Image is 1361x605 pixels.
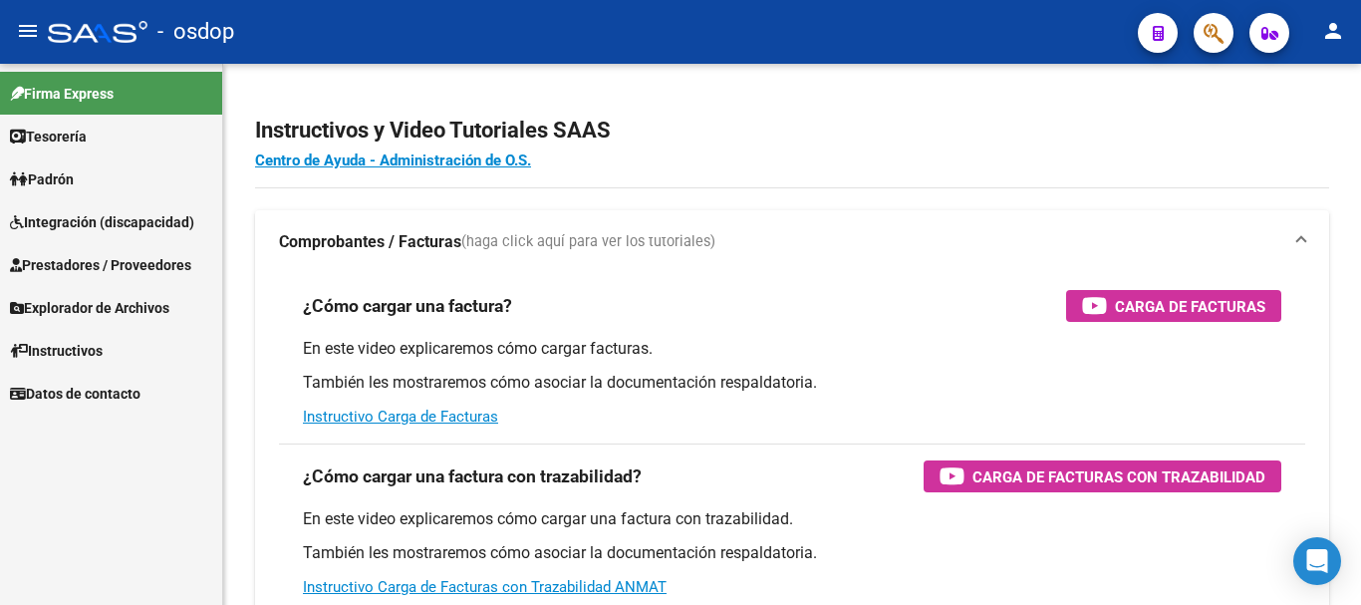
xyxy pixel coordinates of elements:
a: Instructivo Carga de Facturas [303,408,498,426]
mat-icon: menu [16,19,40,43]
mat-expansion-panel-header: Comprobantes / Facturas(haga click aquí para ver los tutoriales) [255,210,1329,274]
span: Carga de Facturas con Trazabilidad [972,464,1265,489]
span: (haga click aquí para ver los tutoriales) [461,231,715,253]
span: Tesorería [10,126,87,148]
span: Datos de contacto [10,383,140,405]
span: Prestadores / Proveedores [10,254,191,276]
h3: ¿Cómo cargar una factura con trazabilidad? [303,462,642,490]
button: Carga de Facturas con Trazabilidad [924,460,1281,492]
span: Integración (discapacidad) [10,211,194,233]
a: Instructivo Carga de Facturas con Trazabilidad ANMAT [303,578,667,596]
h3: ¿Cómo cargar una factura? [303,292,512,320]
p: También les mostraremos cómo asociar la documentación respaldatoria. [303,542,1281,564]
div: Open Intercom Messenger [1293,537,1341,585]
span: Padrón [10,168,74,190]
p: También les mostraremos cómo asociar la documentación respaldatoria. [303,372,1281,394]
strong: Comprobantes / Facturas [279,231,461,253]
mat-icon: person [1321,19,1345,43]
span: - osdop [157,10,234,54]
span: Firma Express [10,83,114,105]
p: En este video explicaremos cómo cargar facturas. [303,338,1281,360]
span: Explorador de Archivos [10,297,169,319]
a: Centro de Ayuda - Administración de O.S. [255,151,531,169]
h2: Instructivos y Video Tutoriales SAAS [255,112,1329,150]
button: Carga de Facturas [1066,290,1281,322]
span: Instructivos [10,340,103,362]
span: Carga de Facturas [1115,294,1265,319]
p: En este video explicaremos cómo cargar una factura con trazabilidad. [303,508,1281,530]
